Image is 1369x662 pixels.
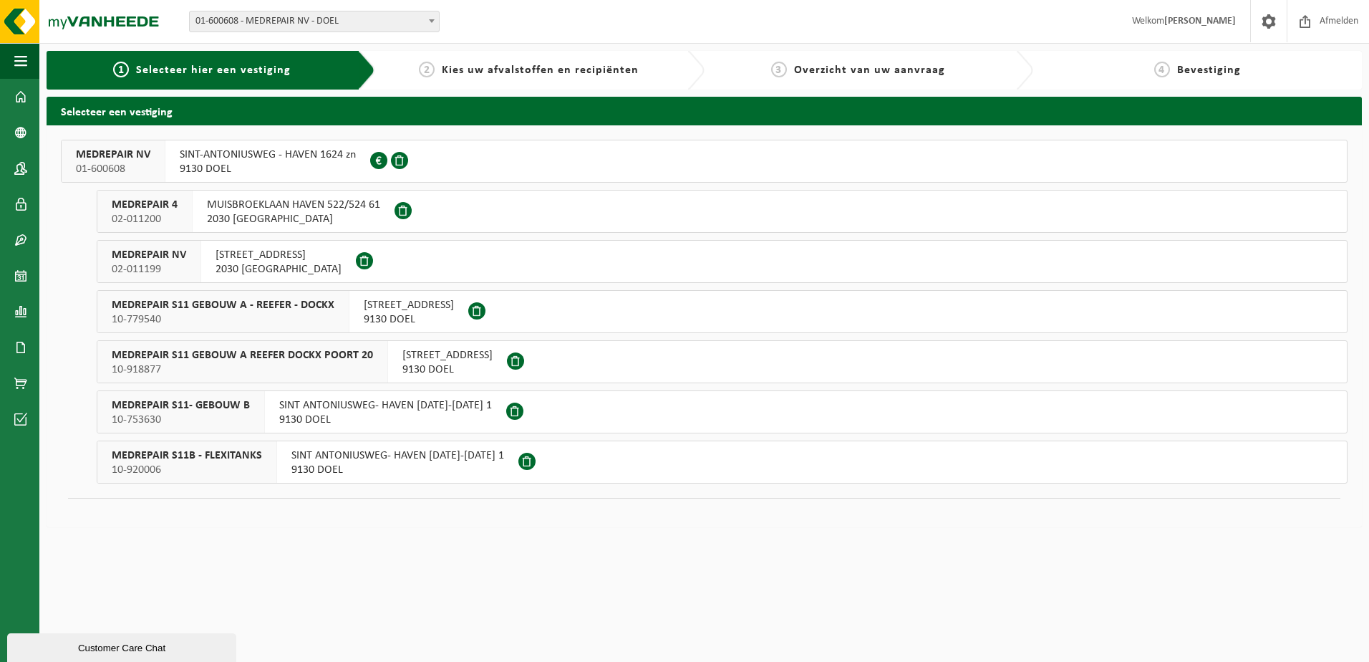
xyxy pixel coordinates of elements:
[442,64,639,76] span: Kies uw afvalstoffen en recipiënten
[1164,16,1236,27] strong: [PERSON_NAME]
[112,448,262,463] span: MEDREPAIR S11B - FLEXITANKS
[180,162,356,176] span: 9130 DOEL
[419,62,435,77] span: 2
[112,363,373,377] span: 10-918877
[112,212,178,226] span: 02-011200
[771,62,787,77] span: 3
[61,140,1348,183] button: MEDREPAIR NV 01-600608 SINT-ANTONIUSWEG - HAVEN 1624 zn9130 DOEL
[112,413,250,427] span: 10-753630
[7,630,239,662] iframe: chat widget
[180,148,356,162] span: SINT-ANTONIUSWEG - HAVEN 1624 zn
[97,441,1348,484] button: MEDREPAIR S11B - FLEXITANKS 10-920006 SINT ANTONIUSWEG- HAVEN [DATE]-[DATE] 19130 DOEL
[112,312,334,327] span: 10-779540
[216,262,342,277] span: 2030 [GEOGRAPHIC_DATA]
[97,390,1348,433] button: MEDREPAIR S11- GEBOUW B 10-753630 SINT ANTONIUSWEG- HAVEN [DATE]-[DATE] 19130 DOEL
[1177,64,1241,76] span: Bevestiging
[794,64,945,76] span: Overzicht van uw aanvraag
[112,262,186,277] span: 02-011199
[97,240,1348,283] button: MEDREPAIR NV 02-011199 [STREET_ADDRESS]2030 [GEOGRAPHIC_DATA]
[291,448,504,463] span: SINT ANTONIUSWEG- HAVEN [DATE]-[DATE] 1
[112,248,186,262] span: MEDREPAIR NV
[207,198,380,212] span: MUISBROEKLAAN HAVEN 522/524 61
[112,463,262,477] span: 10-920006
[1154,62,1170,77] span: 4
[216,248,342,262] span: [STREET_ADDRESS]
[279,413,492,427] span: 9130 DOEL
[190,11,439,32] span: 01-600608 - MEDREPAIR NV - DOEL
[402,348,493,363] span: [STREET_ADDRESS]
[189,11,440,32] span: 01-600608 - MEDREPAIR NV - DOEL
[47,97,1362,125] h2: Selecteer een vestiging
[76,162,150,176] span: 01-600608
[76,148,150,162] span: MEDREPAIR NV
[112,298,334,312] span: MEDREPAIR S11 GEBOUW A - REEFER - DOCKX
[113,62,129,77] span: 1
[136,64,291,76] span: Selecteer hier een vestiging
[112,198,178,212] span: MEDREPAIR 4
[364,312,454,327] span: 9130 DOEL
[97,340,1348,383] button: MEDREPAIR S11 GEBOUW A REEFER DOCKX POORT 20 10-918877 [STREET_ADDRESS]9130 DOEL
[279,398,492,413] span: SINT ANTONIUSWEG- HAVEN [DATE]-[DATE] 1
[291,463,504,477] span: 9130 DOEL
[364,298,454,312] span: [STREET_ADDRESS]
[112,348,373,363] span: MEDREPAIR S11 GEBOUW A REEFER DOCKX POORT 20
[97,290,1348,333] button: MEDREPAIR S11 GEBOUW A - REEFER - DOCKX 10-779540 [STREET_ADDRESS]9130 DOEL
[112,398,250,413] span: MEDREPAIR S11- GEBOUW B
[97,190,1348,233] button: MEDREPAIR 4 02-011200 MUISBROEKLAAN HAVEN 522/524 612030 [GEOGRAPHIC_DATA]
[402,363,493,377] span: 9130 DOEL
[207,212,380,226] span: 2030 [GEOGRAPHIC_DATA]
